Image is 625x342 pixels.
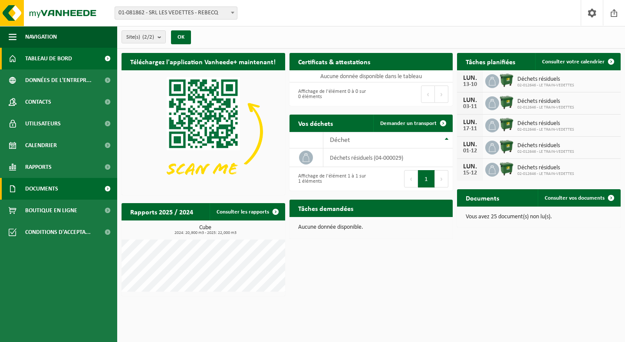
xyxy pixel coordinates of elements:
[538,189,620,207] a: Consulter vos documents
[25,26,57,48] span: Navigation
[289,53,379,70] h2: Certificats & attestations
[294,169,367,188] div: Affichage de l'élément 1 à 1 sur 1 éléments
[25,48,72,69] span: Tableau de bord
[330,137,350,144] span: Déchet
[126,225,285,235] h3: Cube
[380,121,437,126] span: Demander un transport
[517,83,574,88] span: 02-012646 - LE TRAIN-VEDETTES
[517,164,574,171] span: Déchets résiduels
[517,142,574,149] span: Déchets résiduels
[421,85,435,103] button: Previous
[171,30,191,44] button: OK
[499,73,514,88] img: WB-1100-HPE-GN-04
[461,163,479,170] div: LUN.
[122,30,166,43] button: Site(s)(2/2)
[115,7,237,20] span: 01-081862 - SRL LES VEDETTES - REBECQ
[373,115,452,132] a: Demander un transport
[461,97,479,104] div: LUN.
[535,53,620,70] a: Consulter votre calendrier
[289,70,453,82] td: Aucune donnée disponible dans le tableau
[499,117,514,132] img: WB-1100-HPE-GN-04
[142,34,154,40] count: (2/2)
[25,200,77,221] span: Boutique en ligne
[404,170,418,187] button: Previous
[517,127,574,132] span: 02-012646 - LE TRAIN-VEDETTES
[461,75,479,82] div: LUN.
[461,82,479,88] div: 13-10
[517,98,574,105] span: Déchets résiduels
[517,105,574,110] span: 02-012646 - LE TRAIN-VEDETTES
[517,171,574,177] span: 02-012646 - LE TRAIN-VEDETTES
[461,148,479,154] div: 01-12
[25,221,91,243] span: Conditions d'accepta...
[435,170,448,187] button: Next
[499,95,514,110] img: WB-1100-HPE-GN-04
[461,170,479,176] div: 15-12
[542,59,605,65] span: Consulter votre calendrier
[517,76,574,83] span: Déchets résiduels
[466,214,612,220] p: Vous avez 25 document(s) non lu(s).
[545,195,605,201] span: Consulter vos documents
[294,85,367,104] div: Affichage de l'élément 0 à 0 sur 0 éléments
[122,70,285,193] img: Download de VHEPlus App
[25,113,61,135] span: Utilisateurs
[210,203,284,220] a: Consulter les rapports
[289,115,342,132] h2: Vos déchets
[298,224,444,230] p: Aucune donnée disponible.
[457,189,508,206] h2: Documents
[289,200,362,217] h2: Tâches demandées
[418,170,435,187] button: 1
[517,149,574,155] span: 02-012646 - LE TRAIN-VEDETTES
[25,69,92,91] span: Données de l'entrepr...
[499,139,514,154] img: WB-1100-HPE-GN-04
[122,203,202,220] h2: Rapports 2025 / 2024
[457,53,524,70] h2: Tâches planifiées
[122,53,284,70] h2: Téléchargez l'application Vanheede+ maintenant!
[115,7,237,19] span: 01-081862 - SRL LES VEDETTES - REBECQ
[126,231,285,235] span: 2024: 20,900 m3 - 2025: 22,000 m3
[461,119,479,126] div: LUN.
[517,120,574,127] span: Déchets résiduels
[323,148,453,167] td: déchets résiduels (04-000029)
[435,85,448,103] button: Next
[499,161,514,176] img: WB-1100-HPE-GN-04
[25,178,58,200] span: Documents
[461,126,479,132] div: 17-11
[461,141,479,148] div: LUN.
[25,135,57,156] span: Calendrier
[461,104,479,110] div: 03-11
[126,31,154,44] span: Site(s)
[25,156,52,178] span: Rapports
[25,91,51,113] span: Contacts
